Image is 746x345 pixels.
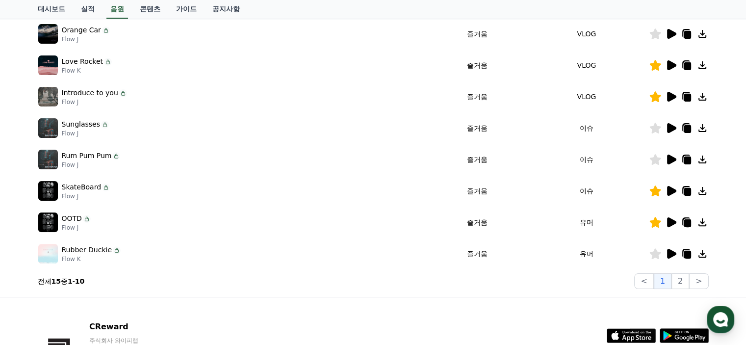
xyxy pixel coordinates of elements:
span: 홈 [31,278,37,286]
p: 전체 중 - [38,276,85,286]
p: Flow J [62,161,121,169]
strong: 1 [68,277,73,285]
p: Flow J [62,192,110,200]
strong: 10 [75,277,84,285]
p: Flow J [62,35,110,43]
td: 이슈 [524,112,648,144]
td: 이슈 [524,144,648,175]
td: VLOG [524,81,648,112]
td: VLOG [524,50,648,81]
td: 즐거움 [430,175,524,207]
td: 즐거움 [430,144,524,175]
p: Flow J [62,224,91,232]
td: VLOG [524,18,648,50]
td: 유머 [524,238,648,269]
td: 즐거움 [430,18,524,50]
td: 즐거움 [430,207,524,238]
td: 이슈 [524,175,648,207]
a: 설정 [127,264,188,288]
a: 대화 [65,264,127,288]
img: music [38,244,58,264]
p: OOTD [62,213,82,224]
img: music [38,212,58,232]
span: 대화 [90,279,102,287]
p: Rubber Duckie [62,245,112,255]
td: 유머 [524,207,648,238]
p: Flow K [62,67,112,75]
p: Flow J [62,130,109,137]
a: 홈 [3,264,65,288]
img: music [38,118,58,138]
p: Flow K [62,255,121,263]
strong: 15 [51,277,61,285]
p: Rum Pum Pum [62,151,112,161]
p: Introduce to you [62,88,118,98]
td: 즐거움 [430,238,524,269]
button: > [689,273,708,289]
p: Flow J [62,98,127,106]
span: 설정 [152,278,163,286]
img: music [38,24,58,44]
img: music [38,150,58,169]
button: 2 [671,273,689,289]
img: music [38,181,58,201]
button: 1 [654,273,671,289]
button: < [634,273,653,289]
p: Orange Car [62,25,101,35]
p: SkateBoard [62,182,102,192]
td: 즐거움 [430,81,524,112]
p: Love Rocket [62,56,103,67]
p: 주식회사 와이피랩 [89,337,209,345]
td: 즐거움 [430,112,524,144]
p: Sunglasses [62,119,100,130]
img: music [38,55,58,75]
p: CReward [89,321,209,333]
img: music [38,87,58,106]
td: 즐거움 [430,50,524,81]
